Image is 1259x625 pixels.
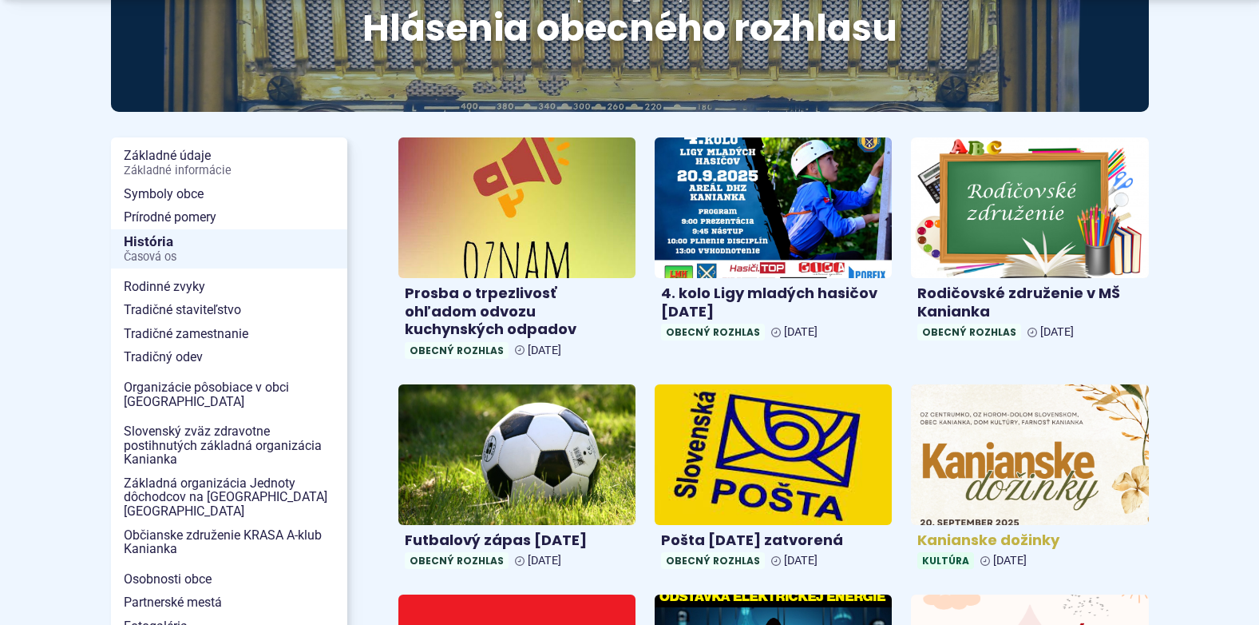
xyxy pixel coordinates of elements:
a: Osobnosti obce [111,567,347,591]
span: Osobnosti obce [124,567,335,591]
span: Základné údaje [124,144,335,181]
span: Organizácie pôsobiace v obci [GEOGRAPHIC_DATA] [124,376,335,413]
a: Prosba o trpezlivosť ohľadom odvozu kuchynských odpadov Obecný rozhlas [DATE] [398,137,635,364]
span: Slovenský zväz zdravotne postihnutých základná organizácia Kanianka [124,420,335,472]
a: Organizácie pôsobiace v obci [GEOGRAPHIC_DATA] [111,376,347,413]
span: História [124,229,335,269]
span: Obecný rozhlas [405,342,509,359]
a: Tradičné zamestnanie [111,322,347,346]
span: Obecný rozhlas [661,552,765,569]
span: [DATE] [528,344,561,357]
span: Tradičné zamestnanie [124,322,335,346]
span: Občianske združenie KRASA A-klub Kanianka [124,523,335,561]
span: Tradičné staviteľstvo [124,298,335,322]
span: Obecný rozhlas [661,324,765,340]
span: Časová os [124,251,335,264]
a: Základné údajeZákladné informácie [111,144,347,181]
h4: Rodičovské združenie v MŠ Kanianka [917,285,1142,320]
a: Kanianske dožinky Kultúra [DATE] [911,384,1148,575]
a: Futbalový zápas [DATE] Obecný rozhlas [DATE] [398,384,635,575]
a: Rodinné zvyky [111,275,347,299]
span: Symboly obce [124,182,335,206]
span: Hlásenia obecného rozhlasu [362,2,897,54]
h4: 4. kolo Ligy mladých hasičov [DATE] [661,285,885,320]
span: [DATE] [784,325,818,339]
a: Partnerské mestá [111,591,347,615]
span: Základné informácie [124,165,335,177]
h4: Prosba o trpezlivosť ohľadom odvozu kuchynských odpadov [405,285,629,339]
span: [DATE] [993,554,1027,567]
span: Kultúra [917,552,974,569]
a: Základná organizácia Jednoty dôchodcov na [GEOGRAPHIC_DATA] [GEOGRAPHIC_DATA] [111,472,347,523]
span: [DATE] [1040,325,1074,339]
span: Partnerské mestá [124,591,335,615]
a: 4. kolo Ligy mladých hasičov [DATE] Obecný rozhlas [DATE] [655,137,892,347]
a: Občianske združenie KRASA A-klub Kanianka [111,523,347,561]
span: [DATE] [528,554,561,567]
a: Tradičný odev [111,345,347,369]
h4: Kanianske dožinky [917,531,1142,550]
span: Obecný rozhlas [917,324,1021,340]
span: Základná organizácia Jednoty dôchodcov na [GEOGRAPHIC_DATA] [GEOGRAPHIC_DATA] [124,472,335,523]
a: HistóriaČasová os [111,229,347,269]
h4: Futbalový zápas [DATE] [405,531,629,550]
h4: Pošta [DATE] zatvorená [661,531,885,550]
a: Slovenský zväz zdravotne postihnutých základná organizácia Kanianka [111,420,347,472]
a: Symboly obce [111,182,347,206]
span: Prírodné pomery [124,205,335,229]
span: Tradičný odev [124,345,335,369]
span: Rodinné zvyky [124,275,335,299]
a: Prírodné pomery [111,205,347,229]
span: Obecný rozhlas [405,552,509,569]
span: [DATE] [784,554,818,567]
a: Tradičné staviteľstvo [111,298,347,322]
a: Rodičovské združenie v MŠ Kanianka Obecný rozhlas [DATE] [911,137,1148,347]
a: Pošta [DATE] zatvorená Obecný rozhlas [DATE] [655,384,892,575]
